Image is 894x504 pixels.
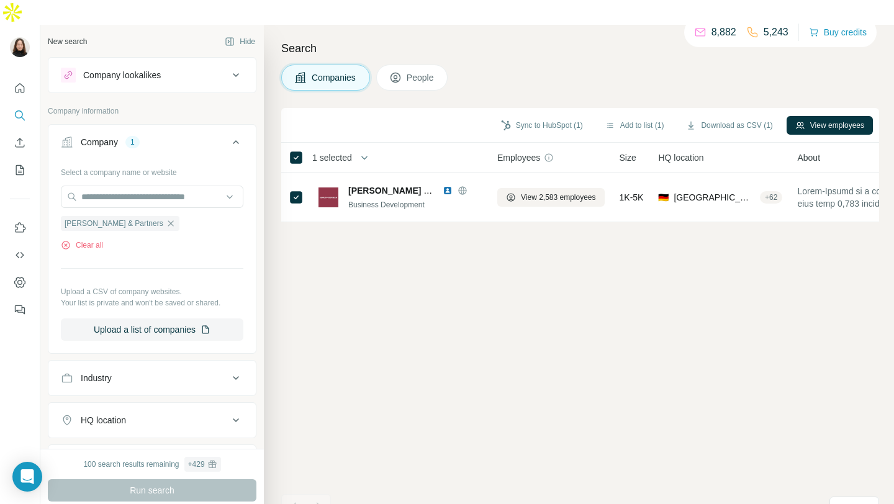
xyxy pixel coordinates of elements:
[81,414,126,426] div: HQ location
[48,106,256,117] p: Company information
[658,151,703,164] span: HQ location
[12,462,42,492] div: Open Intercom Messenger
[797,151,820,164] span: About
[443,186,453,196] img: LinkedIn logo
[81,136,118,148] div: Company
[620,191,644,204] span: 1K-5K
[61,297,243,308] p: Your list is private and won't be saved or shared.
[787,116,873,135] button: View employees
[597,116,673,135] button: Add to list (1)
[10,37,30,57] img: Avatar
[48,363,256,393] button: Industry
[492,116,592,135] button: Sync to HubSpot (1)
[10,159,30,181] button: My lists
[61,162,243,178] div: Select a company name or website
[711,25,736,40] p: 8,882
[348,199,482,210] div: Business Development
[281,40,879,57] h4: Search
[188,459,205,470] div: + 429
[10,244,30,266] button: Use Surfe API
[620,151,636,164] span: Size
[312,71,357,84] span: Companies
[497,151,540,164] span: Employees
[65,218,163,229] span: [PERSON_NAME] & Partners
[764,25,788,40] p: 5,243
[677,116,781,135] button: Download as CSV (1)
[10,271,30,294] button: Dashboard
[348,186,467,196] span: [PERSON_NAME] & Partners
[48,448,256,477] button: Annual revenue ($)
[83,457,220,472] div: 100 search results remaining
[521,192,596,203] span: View 2,583 employees
[312,151,352,164] span: 1 selected
[81,372,112,384] div: Industry
[407,71,435,84] span: People
[318,187,338,207] img: Logo of Simon-Kucher & Partners
[48,405,256,435] button: HQ location
[48,127,256,162] button: Company1
[10,132,30,154] button: Enrich CSV
[61,240,103,251] button: Clear all
[658,191,669,204] span: 🇩🇪
[61,286,243,297] p: Upload a CSV of company websites.
[48,36,87,47] div: New search
[10,77,30,99] button: Quick start
[760,192,782,203] div: + 62
[497,188,605,207] button: View 2,583 employees
[674,191,755,204] span: [GEOGRAPHIC_DATA], [GEOGRAPHIC_DATA]|[GEOGRAPHIC_DATA]|[GEOGRAPHIC_DATA]
[10,104,30,127] button: Search
[10,299,30,321] button: Feedback
[809,24,867,41] button: Buy credits
[83,69,161,81] div: Company lookalikes
[10,217,30,239] button: Use Surfe on LinkedIn
[125,137,140,148] div: 1
[61,318,243,341] button: Upload a list of companies
[216,32,264,51] button: Hide
[48,60,256,90] button: Company lookalikes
